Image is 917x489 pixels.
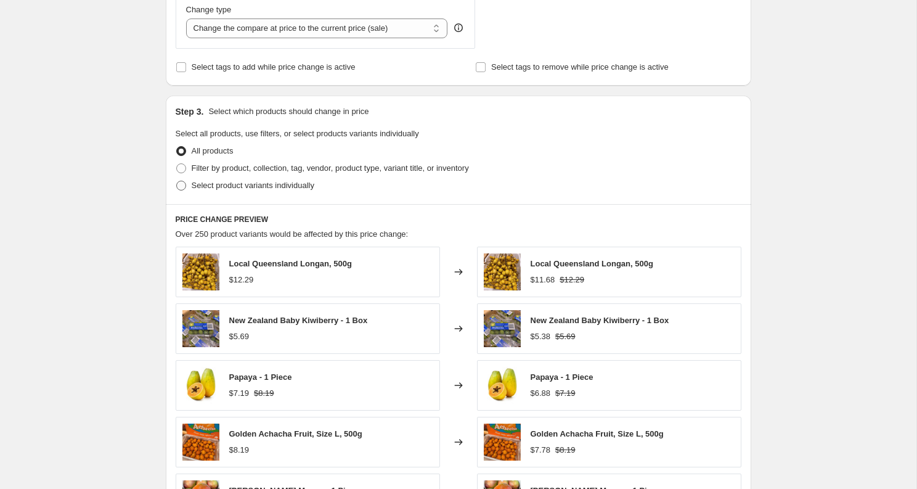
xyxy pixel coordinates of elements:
strike: $12.29 [560,274,584,286]
span: Filter by product, collection, tag, vendor, product type, variant title, or inventory [192,163,469,173]
strike: $8.19 [555,444,576,456]
img: 1_e5e090a0-e2f7-4f9a-a067-9c244559ae13_80x.jpg [182,310,219,347]
div: help [452,22,465,34]
span: Local Queensland Longan, 500g [531,259,653,268]
img: 1_044f1645-c6ef-496b-a131-df42cffa5b0d_80x.jpg [182,424,219,461]
img: 15_80x.jpg [182,367,219,404]
span: Papaya - 1 Piece [531,372,593,382]
span: New Zealand Baby Kiwiberry - 1 Box [531,316,669,325]
img: 1_e5e090a0-e2f7-4f9a-a067-9c244559ae13_80x.jpg [484,310,521,347]
span: Select product variants individually [192,181,314,190]
span: Golden Achacha Fruit, Size L, 500g [229,429,362,438]
div: $6.88 [531,387,551,400]
div: $7.19 [229,387,250,400]
span: Papaya - 1 Piece [229,372,292,382]
div: $7.78 [531,444,551,456]
div: $11.68 [531,274,555,286]
strike: $8.19 [254,387,274,400]
div: $8.19 [229,444,250,456]
img: 15_80x.jpg [484,367,521,404]
img: 1_80x.jpg [182,253,219,290]
span: Over 250 product variants would be affected by this price change: [176,229,409,239]
div: $12.29 [229,274,254,286]
span: All products [192,146,234,155]
div: $5.38 [531,331,551,343]
span: Golden Achacha Fruit, Size L, 500g [531,429,664,438]
span: New Zealand Baby Kiwiberry - 1 Box [229,316,368,325]
span: Select tags to add while price change is active [192,62,356,72]
span: Change type [186,5,232,14]
span: Local Queensland Longan, 500g [229,259,352,268]
p: Select which products should change in price [208,105,369,118]
h6: PRICE CHANGE PREVIEW [176,215,741,224]
span: Select tags to remove while price change is active [491,62,669,72]
strike: $7.19 [555,387,576,400]
strike: $5.69 [555,331,576,343]
h2: Step 3. [176,105,204,118]
div: $5.69 [229,331,250,343]
img: 1_80x.jpg [484,253,521,290]
img: 1_044f1645-c6ef-496b-a131-df42cffa5b0d_80x.jpg [484,424,521,461]
span: Select all products, use filters, or select products variants individually [176,129,419,138]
